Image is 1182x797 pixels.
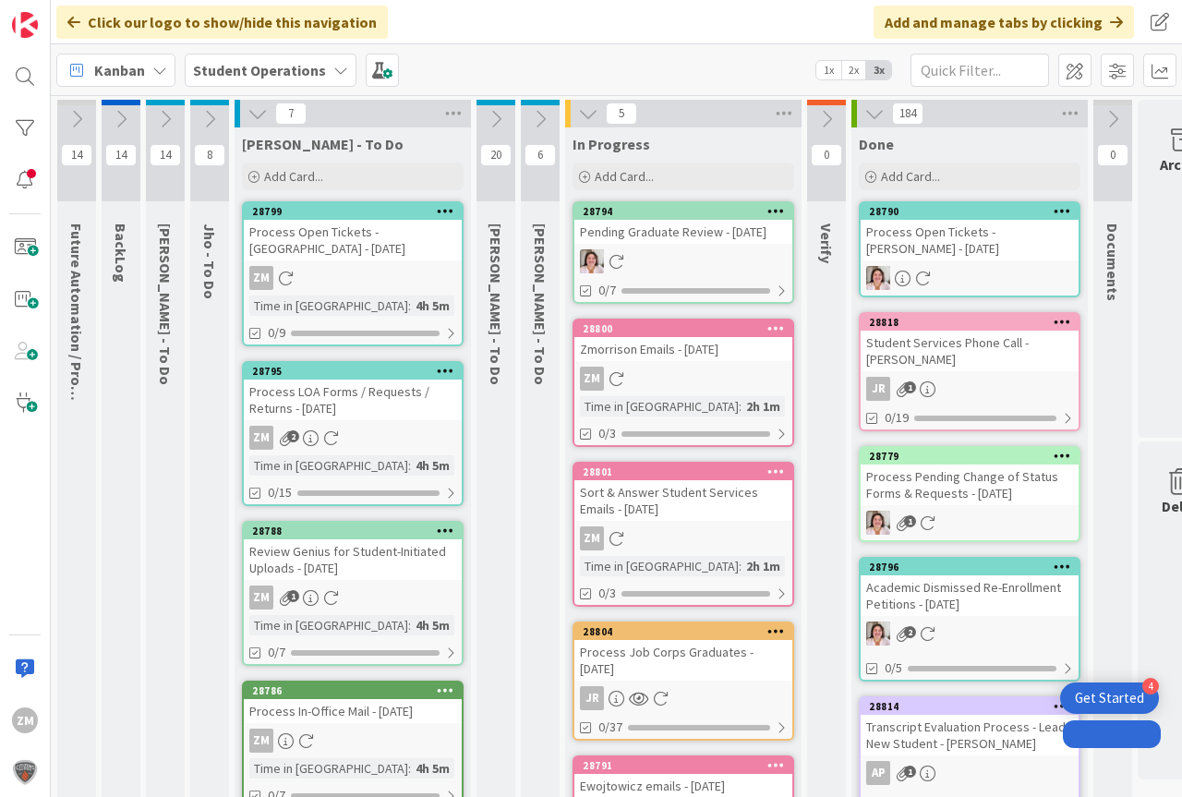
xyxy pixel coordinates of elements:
[268,323,285,343] span: 0/9
[598,718,622,737] span: 0/37
[885,408,909,428] span: 0/19
[574,464,792,480] div: 28801
[156,223,175,385] span: Emilie - To Do
[583,322,792,335] div: 28800
[1060,682,1159,714] div: Open Get Started checklist, remaining modules: 4
[859,135,894,153] span: Done
[861,448,1079,465] div: 28779
[242,135,404,153] span: Zaida - To Do
[411,615,454,635] div: 4h 5m
[574,203,792,244] div: 28794Pending Graduate Review - [DATE]
[12,707,38,733] div: ZM
[12,12,38,38] img: Visit kanbanzone.com
[574,686,792,710] div: JR
[112,223,130,283] span: BackLog
[94,59,145,81] span: Kanban
[859,446,1080,542] a: 28779Process Pending Change of Status Forms & Requests - [DATE]EW
[811,144,842,166] span: 0
[861,220,1079,260] div: Process Open Tickets - [PERSON_NAME] - [DATE]
[861,559,1079,575] div: 28796
[580,249,604,273] img: EW
[817,223,836,263] span: Verify
[869,450,1079,463] div: 28779
[904,626,916,638] span: 2
[61,144,92,166] span: 14
[249,426,273,450] div: ZM
[244,363,462,420] div: 28795Process LOA Forms / Requests / Returns - [DATE]
[574,623,792,640] div: 28804
[866,61,891,79] span: 3x
[252,525,462,537] div: 28788
[861,575,1079,616] div: Academic Dismissed Re-Enrollment Petitions - [DATE]
[583,205,792,218] div: 28794
[244,586,462,610] div: ZM
[252,205,462,218] div: 28799
[583,465,792,478] div: 28801
[580,556,739,576] div: Time in [GEOGRAPHIC_DATA]
[574,220,792,244] div: Pending Graduate Review - [DATE]
[268,643,285,662] span: 0/7
[249,729,273,753] div: ZM
[595,168,654,185] span: Add Card...
[861,203,1079,260] div: 28790Process Open Tickets - [PERSON_NAME] - [DATE]
[287,430,299,442] span: 2
[12,759,38,785] img: avatar
[861,511,1079,535] div: EW
[480,144,512,166] span: 20
[244,699,462,723] div: Process In-Office Mail - [DATE]
[580,526,604,550] div: ZM
[525,144,556,166] span: 6
[408,758,411,779] span: :
[739,396,742,417] span: :
[249,296,408,316] div: Time in [GEOGRAPHIC_DATA]
[408,615,411,635] span: :
[573,135,650,153] span: In Progress
[859,312,1080,431] a: 28818Student Services Phone Call - [PERSON_NAME]JR0/19
[742,556,785,576] div: 2h 1m
[252,684,462,697] div: 28786
[244,266,462,290] div: ZM
[242,201,464,346] a: 28799Process Open Tickets - [GEOGRAPHIC_DATA] - [DATE]ZMTime in [GEOGRAPHIC_DATA]:4h 5m0/9
[861,698,1079,755] div: 28814Transcript Evaluation Process - Lead / New Student - [PERSON_NAME]
[1104,223,1122,301] span: Documents
[411,758,454,779] div: 4h 5m
[244,682,462,723] div: 28786Process In-Office Mail - [DATE]
[583,759,792,772] div: 28791
[193,61,326,79] b: Student Operations
[244,220,462,260] div: Process Open Tickets - [GEOGRAPHIC_DATA] - [DATE]
[859,201,1080,297] a: 28790Process Open Tickets - [PERSON_NAME] - [DATE]EW
[861,465,1079,505] div: Process Pending Change of Status Forms & Requests - [DATE]
[244,363,462,380] div: 28795
[574,623,792,681] div: 28804Process Job Corps Graduates - [DATE]
[573,201,794,304] a: 28794Pending Graduate Review - [DATE]EW0/7
[487,223,505,385] span: Eric - To Do
[574,320,792,361] div: 28800Zmorrison Emails - [DATE]
[866,266,890,290] img: EW
[861,622,1079,646] div: EW
[194,144,225,166] span: 8
[244,203,462,220] div: 28799
[911,54,1049,87] input: Quick Filter...
[574,480,792,521] div: Sort & Answer Student Services Emails - [DATE]
[742,396,785,417] div: 2h 1m
[866,761,890,785] div: AP
[861,203,1079,220] div: 28790
[885,658,902,678] span: 0/5
[816,61,841,79] span: 1x
[583,625,792,638] div: 28804
[861,448,1079,505] div: 28779Process Pending Change of Status Forms & Requests - [DATE]
[411,455,454,476] div: 4h 5m
[244,380,462,420] div: Process LOA Forms / Requests / Returns - [DATE]
[861,698,1079,715] div: 28814
[904,766,916,778] span: 1
[598,424,616,443] span: 0/3
[105,144,137,166] span: 14
[249,455,408,476] div: Time in [GEOGRAPHIC_DATA]
[249,758,408,779] div: Time in [GEOGRAPHIC_DATA]
[866,511,890,535] img: EW
[574,464,792,521] div: 28801Sort & Answer Student Services Emails - [DATE]
[244,682,462,699] div: 28786
[861,266,1079,290] div: EW
[67,223,86,475] span: Future Automation / Process Building
[574,757,792,774] div: 28791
